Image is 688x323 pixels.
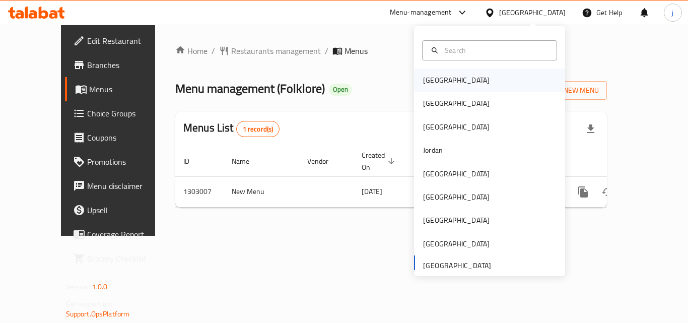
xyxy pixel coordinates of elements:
[595,180,620,204] button: Change Status
[175,77,325,100] span: Menu management ( Folklore )
[423,238,490,249] div: [GEOGRAPHIC_DATA]
[66,280,91,293] span: Version:
[87,107,168,119] span: Choice Groups
[87,132,168,144] span: Coupons
[183,120,280,137] h2: Menus List
[571,180,595,204] button: more
[499,7,566,18] div: [GEOGRAPHIC_DATA]
[529,81,607,100] button: Add New Menu
[219,45,321,57] a: Restaurants management
[66,297,112,310] span: Get support on:
[212,45,215,57] li: /
[390,7,452,19] div: Menu-management
[537,84,599,97] span: Add New Menu
[183,155,202,167] span: ID
[65,53,176,77] a: Branches
[423,98,490,109] div: [GEOGRAPHIC_DATA]
[175,45,607,57] nav: breadcrumb
[65,198,176,222] a: Upsell
[362,149,398,173] span: Created On
[65,246,176,271] a: Grocery Checklist
[441,45,551,56] input: Search
[423,145,443,156] div: Jordan
[231,45,321,57] span: Restaurants management
[345,45,368,57] span: Menus
[232,155,262,167] span: Name
[92,280,108,293] span: 1.0.0
[65,174,176,198] a: Menu disclaimer
[66,307,130,320] a: Support.OpsPlatform
[65,150,176,174] a: Promotions
[423,191,490,203] div: [GEOGRAPHIC_DATA]
[329,84,352,96] div: Open
[175,176,224,207] td: 1303007
[423,75,490,86] div: [GEOGRAPHIC_DATA]
[307,155,341,167] span: Vendor
[87,59,168,71] span: Branches
[237,124,280,134] span: 1 record(s)
[423,215,490,226] div: [GEOGRAPHIC_DATA]
[175,45,208,57] a: Home
[362,185,382,198] span: [DATE]
[65,101,176,125] a: Choice Groups
[224,176,299,207] td: New Menu
[65,29,176,53] a: Edit Restaurant
[65,125,176,150] a: Coupons
[65,222,176,246] a: Coverage Report
[423,168,490,179] div: [GEOGRAPHIC_DATA]
[87,156,168,168] span: Promotions
[87,204,168,216] span: Upsell
[325,45,328,57] li: /
[329,85,352,94] span: Open
[87,252,168,265] span: Grocery Checklist
[87,35,168,47] span: Edit Restaurant
[89,83,168,95] span: Menus
[87,180,168,192] span: Menu disclaimer
[87,228,168,240] span: Coverage Report
[236,121,280,137] div: Total records count
[65,77,176,101] a: Menus
[423,121,490,133] div: [GEOGRAPHIC_DATA]
[672,7,673,18] span: j
[579,117,603,141] div: Export file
